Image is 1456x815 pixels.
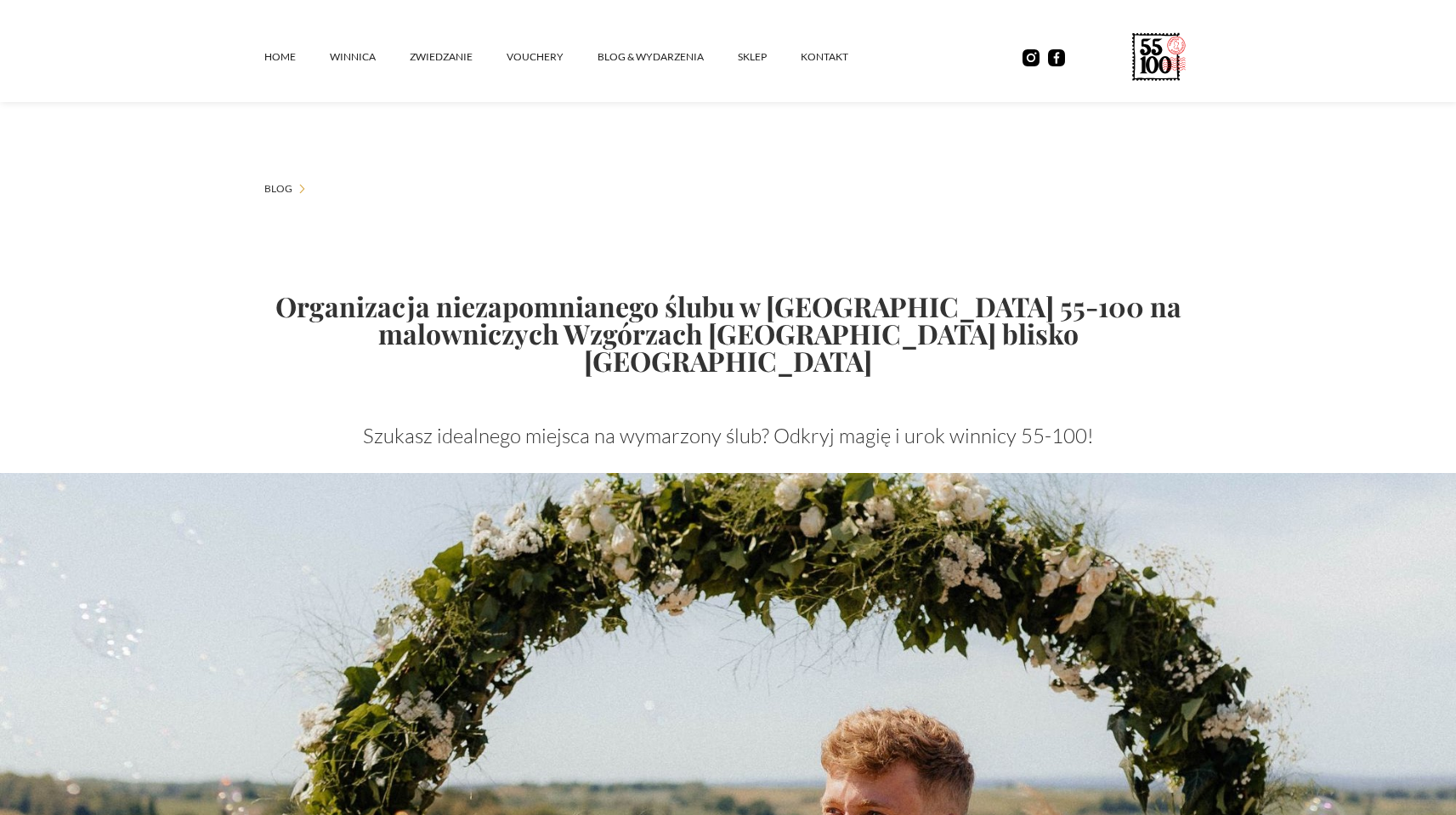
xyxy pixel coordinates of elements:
[801,31,882,83] a: kontakt
[507,31,598,83] a: vouchery
[410,31,507,83] a: ZWIEDZANIE
[598,31,738,83] a: Blog & Wydarzenia
[738,31,801,83] a: SKLEP
[264,293,1193,374] h1: Organizacja niezapomnianego ślubu w [GEOGRAPHIC_DATA] 55-100 na malowniczych Wzgórzach [GEOGRAPHI...
[264,180,292,197] a: Blog
[330,31,410,83] a: winnica
[264,422,1193,449] p: Szukasz idealnego miejsca na wymarzony ślub? Odkryj magię i urok winnicy 55-100!
[264,31,330,83] a: Home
